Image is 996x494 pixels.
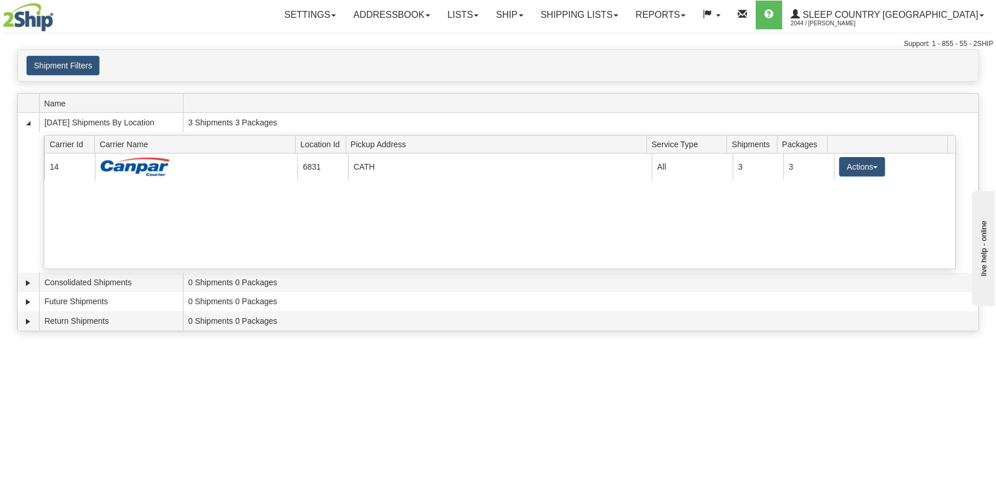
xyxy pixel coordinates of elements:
div: Support: 1 - 855 - 55 - 2SHIP [3,39,993,49]
span: Pickup Address [351,135,647,153]
td: Future Shipments [39,292,183,312]
td: All [652,154,733,179]
td: 0 Shipments 0 Packages [183,292,978,312]
span: Sleep Country [GEOGRAPHIC_DATA] [800,10,978,20]
a: Expand [22,277,34,289]
button: Shipment Filters [26,56,99,75]
iframe: chat widget [970,188,995,305]
a: Addressbook [344,1,439,29]
a: Sleep Country [GEOGRAPHIC_DATA] 2044 / [PERSON_NAME] [782,1,993,29]
img: logo2044.jpg [3,3,53,32]
a: Shipping lists [532,1,627,29]
button: Actions [839,157,885,177]
div: live help - online [9,10,106,18]
a: Settings [275,1,344,29]
span: Location Id [300,135,346,153]
td: 3 [783,154,834,179]
span: Name [44,94,183,112]
a: Collapse [22,117,34,129]
td: Consolidated Shipments [39,273,183,292]
td: [DATE] Shipments By Location [39,113,183,132]
span: Service Type [652,135,727,153]
span: Carrier Id [49,135,95,153]
td: 0 Shipments 0 Packages [183,273,978,292]
span: Shipments [731,135,777,153]
span: Packages [782,135,828,153]
span: Carrier Name [99,135,295,153]
a: Reports [627,1,694,29]
td: 3 Shipments 3 Packages [183,113,978,132]
a: Lists [439,1,487,29]
a: Expand [22,296,34,308]
a: Ship [487,1,531,29]
td: 14 [44,154,95,179]
img: Canpar [101,158,170,176]
a: Expand [22,316,34,327]
td: 3 [733,154,783,179]
span: 2044 / [PERSON_NAME] [791,18,877,29]
td: 6831 [297,154,348,179]
td: Return Shipments [39,311,183,331]
td: CATH [348,154,652,179]
td: 0 Shipments 0 Packages [183,311,978,331]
